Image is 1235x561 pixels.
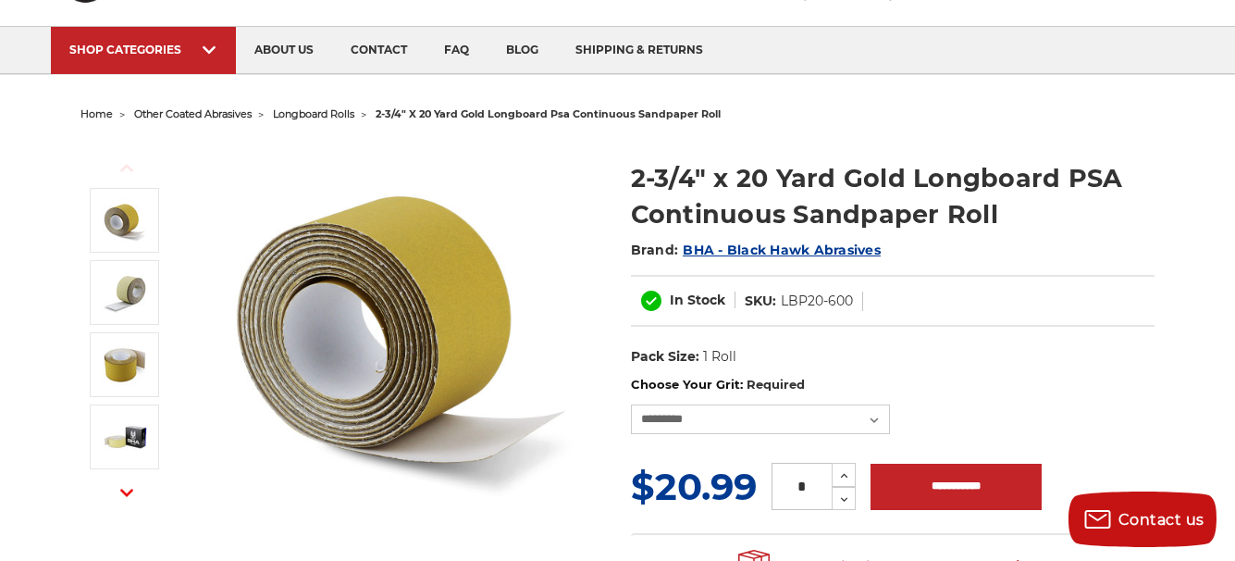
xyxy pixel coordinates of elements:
[102,342,148,388] img: 400 grit BHA Gold longboard PSA sandpaper roll, 2.75 inches by 20 yards, perfect for fine finishing.
[105,148,149,188] button: Previous
[134,107,252,120] a: other coated abrasives
[670,292,725,308] span: In Stock
[703,347,736,367] dd: 1 Roll
[236,27,332,74] a: about us
[631,242,679,258] span: Brand:
[80,107,113,120] a: home
[332,27,426,74] a: contact
[102,269,148,316] img: Medium-coarse 180 Grit Gold PSA Sandpaper Roll, 2.75" x 20 yds, for versatile sanding by BHA.
[631,347,699,367] dt: Pack Size:
[631,160,1155,232] h1: 2-3/4" x 20 Yard Gold Longboard PSA Continuous Sandpaper Roll
[557,27,722,74] a: shipping & returns
[631,464,757,509] span: $20.99
[273,107,354,120] a: longboard rolls
[781,292,853,311] dd: LBP20-600
[426,27,488,74] a: faq
[683,242,881,258] a: BHA - Black Hawk Abrasives
[102,197,148,243] img: Black Hawk 400 Grit Gold PSA Sandpaper Roll, 2 3/4" wide, for final touches on surfaces.
[631,376,1155,394] label: Choose Your Grit:
[102,414,148,460] img: BHA 80 Grit Gold PSA Sandpaper Roll, 2 3/4" x 20 yards, for high-performance sanding and stripping.
[216,141,587,511] img: Black Hawk 400 Grit Gold PSA Sandpaper Roll, 2 3/4" wide, for final touches on surfaces.
[376,107,721,120] span: 2-3/4" x 20 yard gold longboard psa continuous sandpaper roll
[488,27,557,74] a: blog
[745,292,776,311] dt: SKU:
[1118,511,1204,529] span: Contact us
[105,473,149,513] button: Next
[747,377,805,392] small: Required
[1068,492,1216,547] button: Contact us
[69,43,217,56] div: SHOP CATEGORIES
